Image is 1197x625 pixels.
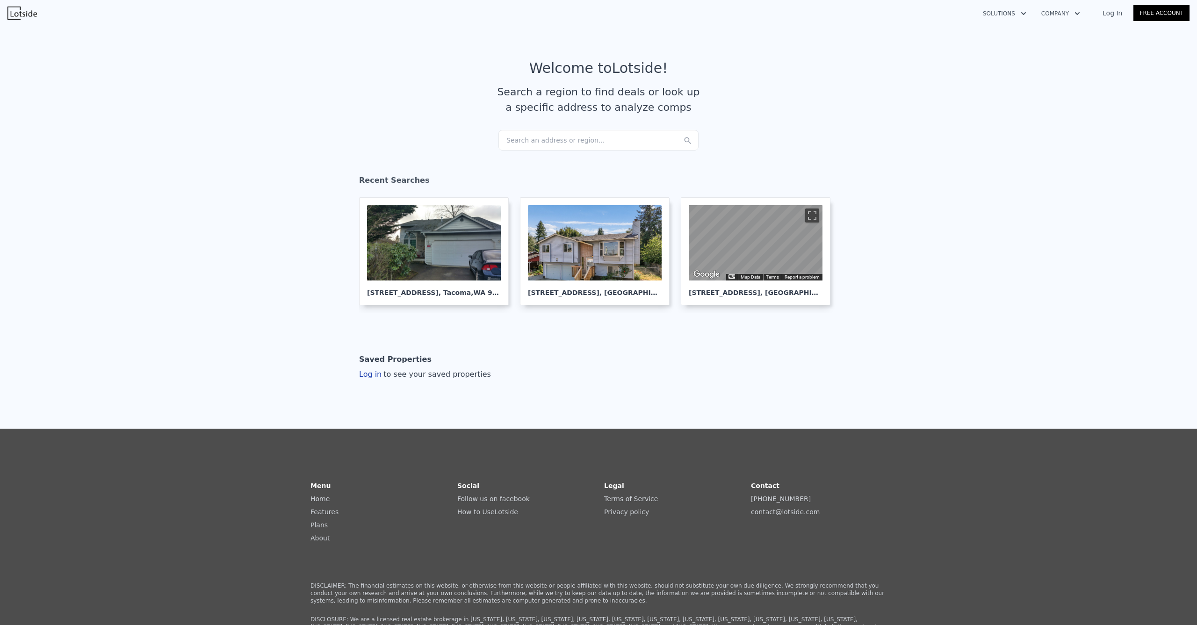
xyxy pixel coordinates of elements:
[498,130,699,151] div: Search an address or region...
[689,280,822,297] div: [STREET_ADDRESS] , [GEOGRAPHIC_DATA]
[751,495,811,503] a: [PHONE_NUMBER]
[528,280,662,297] div: [STREET_ADDRESS] , [GEOGRAPHIC_DATA]
[604,495,658,503] a: Terms of Service
[689,205,822,280] div: Map
[494,84,703,115] div: Search a region to find deals or look up a specific address to analyze comps
[751,482,779,489] strong: Contact
[691,268,722,280] img: Google
[471,289,511,296] span: , WA 98404
[310,534,330,542] a: About
[457,495,530,503] a: Follow us on facebook
[310,521,328,529] a: Plans
[367,280,501,297] div: [STREET_ADDRESS] , Tacoma
[310,508,339,516] a: Features
[728,274,735,279] button: Keyboard shortcuts
[766,274,779,280] a: Terms (opens in new tab)
[359,167,838,197] div: Recent Searches
[604,508,649,516] a: Privacy policy
[604,482,624,489] strong: Legal
[1091,8,1133,18] a: Log In
[689,205,822,280] div: Street View
[975,5,1034,22] button: Solutions
[520,197,677,305] a: [STREET_ADDRESS], [GEOGRAPHIC_DATA]
[751,508,820,516] a: contact@lotside.com
[310,495,330,503] a: Home
[529,60,668,77] div: Welcome to Lotside !
[7,7,37,20] img: Lotside
[457,508,518,516] a: How to UseLotside
[785,274,820,280] a: Report a problem
[310,582,887,604] p: DISCLAIMER: The financial estimates on this website, or otherwise from this website or people aff...
[359,197,516,305] a: [STREET_ADDRESS], Tacoma,WA 98404
[359,350,432,369] div: Saved Properties
[741,274,760,280] button: Map Data
[681,197,838,305] a: Map [STREET_ADDRESS], [GEOGRAPHIC_DATA]
[691,268,722,280] a: Open this area in Google Maps (opens a new window)
[1133,5,1190,21] a: Free Account
[310,482,331,489] strong: Menu
[805,208,819,223] button: Toggle fullscreen view
[1034,5,1088,22] button: Company
[457,482,479,489] strong: Social
[359,369,491,380] div: Log in
[382,370,491,379] span: to see your saved properties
